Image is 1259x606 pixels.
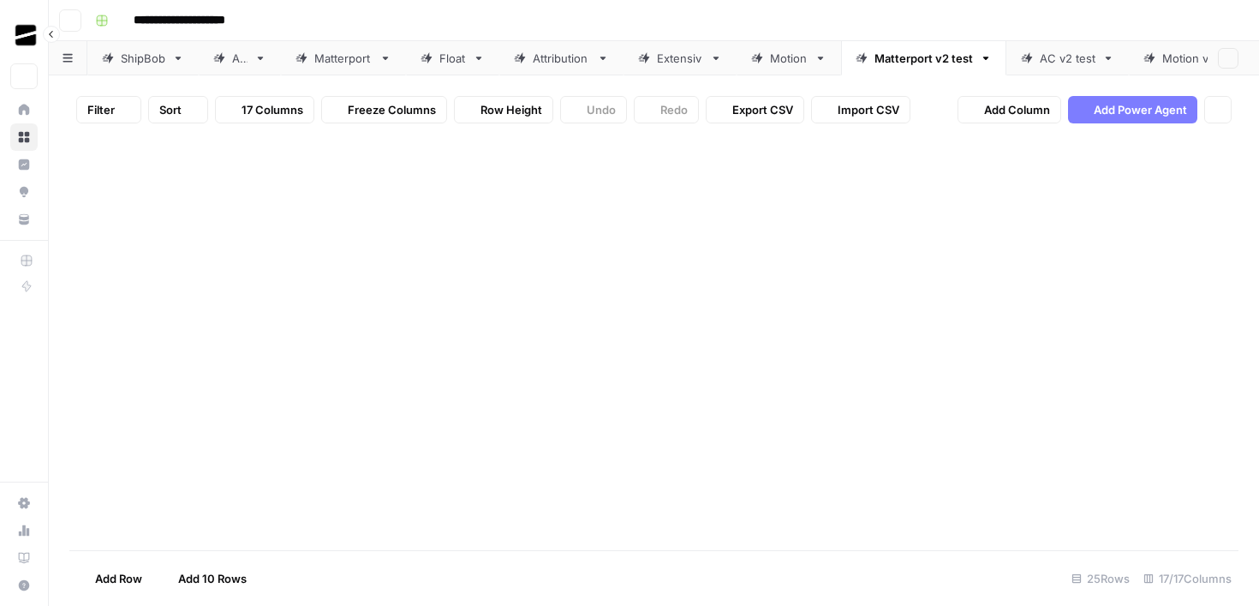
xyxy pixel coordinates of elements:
button: Add 10 Rows [152,565,257,592]
a: Your Data [10,206,38,233]
span: Add Column [984,101,1050,118]
span: Row Height [480,101,542,118]
div: Attribution [533,50,590,67]
button: Workspace: OGM [10,14,38,57]
a: Learning Hub [10,544,38,572]
div: Motion v2 test [1162,50,1240,67]
div: AC [232,50,248,67]
button: Add Column [958,96,1061,123]
button: Undo [560,96,627,123]
button: Help + Support [10,572,38,599]
a: AC [199,41,281,75]
span: Import CSV [838,101,899,118]
a: Browse [10,123,38,151]
button: Row Height [454,96,553,123]
span: 17 Columns [242,101,303,118]
a: Attribution [499,41,624,75]
span: Redo [660,101,688,118]
button: Filter [76,96,141,123]
span: Export CSV [732,101,793,118]
button: Freeze Columns [321,96,447,123]
span: Sort [159,101,182,118]
a: Extensiv [624,41,737,75]
button: Add Power Agent [1068,96,1197,123]
a: Motion [737,41,841,75]
div: Motion [770,50,808,67]
div: Extensiv [657,50,703,67]
button: Export CSV [706,96,804,123]
a: Float [406,41,499,75]
div: Matterport [314,50,373,67]
a: Matterport v2 test [841,41,1006,75]
a: ShipBob [87,41,199,75]
span: Freeze Columns [348,101,436,118]
a: Opportunities [10,178,38,206]
div: Matterport v2 test [874,50,973,67]
a: Settings [10,489,38,517]
div: 25 Rows [1065,565,1137,592]
a: AC v2 test [1006,41,1129,75]
div: Float [439,50,466,67]
span: Undo [587,101,616,118]
span: Add Power Agent [1094,101,1187,118]
img: OGM Logo [10,20,41,51]
span: Add 10 Rows [178,570,247,587]
a: Home [10,96,38,123]
div: AC v2 test [1040,50,1095,67]
button: Redo [634,96,699,123]
button: Add Row [69,565,152,592]
div: ShipBob [121,50,165,67]
button: Import CSV [811,96,910,123]
a: Insights [10,151,38,178]
span: Add Row [95,570,142,587]
div: 17/17 Columns [1137,565,1238,592]
span: Filter [87,101,115,118]
a: Matterport [281,41,406,75]
a: Usage [10,517,38,544]
button: 17 Columns [215,96,314,123]
button: Sort [148,96,208,123]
